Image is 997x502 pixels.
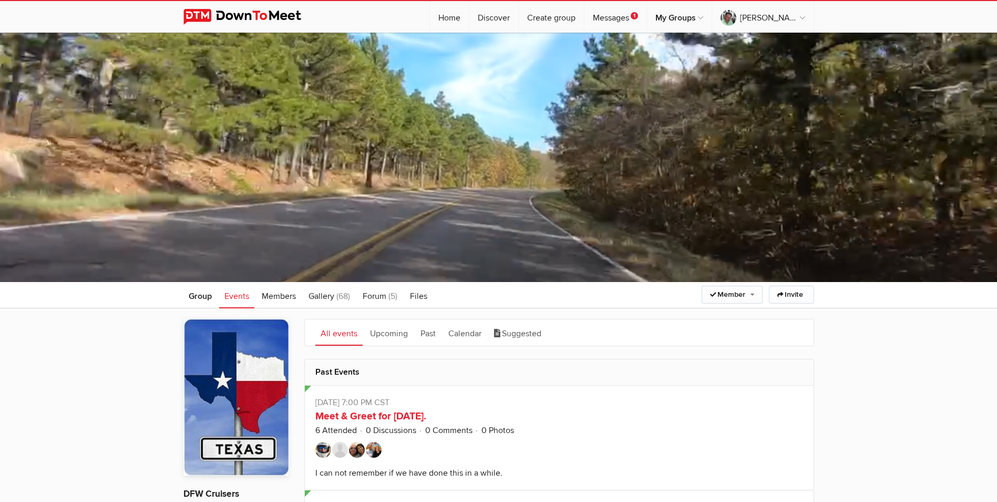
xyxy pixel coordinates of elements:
a: Upcoming [365,319,413,346]
h2: Past Events [315,359,803,385]
img: DFW Cruisers [183,319,289,476]
span: (5) [388,291,397,302]
a: Discover [469,1,518,33]
a: Home [430,1,469,33]
div: I can not remember if we have done this in a while. [315,468,502,478]
a: Past [415,319,441,346]
img: Sarah Yudovitz [332,442,348,458]
img: DownToMeet [183,9,317,25]
span: Files [410,291,427,302]
a: Events [219,282,254,308]
span: Members [262,291,296,302]
img: Don Andrews [315,442,331,458]
a: Messages1 [584,1,646,33]
a: All events [315,319,363,346]
span: Group [189,291,212,302]
p: [DATE] 7:00 PM CST [315,396,803,409]
span: (68) [336,291,350,302]
a: Group [183,282,217,308]
a: Create group [519,1,584,33]
a: Suggested [489,319,547,346]
img: Hugh Jones [366,442,382,458]
a: 0 Discussions [366,425,416,436]
a: Members [256,282,301,308]
a: 6 Attended [315,425,357,436]
a: 0 Comments [425,425,472,436]
a: Forum (5) [357,282,403,308]
img: Carlos Lopez [349,442,365,458]
a: Member [702,286,763,304]
span: Forum [363,291,386,302]
span: 1 [631,12,638,19]
a: [PERSON_NAME] [712,1,814,33]
a: Meet & Greet for [DATE]. [315,410,426,423]
a: Gallery (68) [303,282,355,308]
a: Files [405,282,433,308]
a: Calendar [443,319,487,346]
span: Events [224,291,249,302]
a: DFW Cruisers [183,488,239,499]
a: Invite [769,286,814,304]
a: My Groups [647,1,712,33]
span: Gallery [309,291,334,302]
a: 0 Photos [481,425,514,436]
